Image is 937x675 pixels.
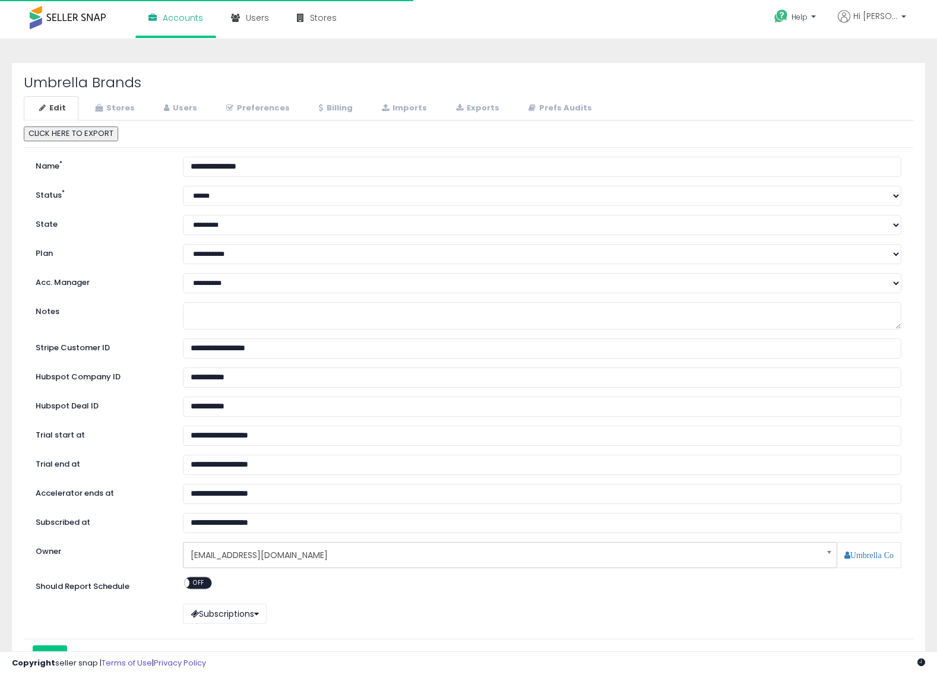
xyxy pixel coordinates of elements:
a: Exports [441,96,512,121]
button: Subscriptions [183,604,267,624]
span: Accounts [163,12,203,24]
a: Edit [24,96,78,121]
label: State [27,215,174,230]
span: Users [246,12,269,24]
label: Owner [36,546,61,557]
label: Plan [27,244,174,259]
a: Preferences [211,96,302,121]
span: Stores [310,12,337,24]
label: Status [27,186,174,201]
a: Users [148,96,210,121]
label: Trial end at [27,455,174,470]
label: Subscribed at [27,513,174,528]
label: Should Report Schedule [36,581,129,592]
a: Prefs Audits [513,96,604,121]
a: Stores [80,96,147,121]
label: Stripe Customer ID [27,338,174,354]
a: Billing [303,96,365,121]
button: CLICK HERE TO EXPORT [24,126,118,141]
label: Trial start at [27,426,174,441]
label: Hubspot Company ID [27,367,174,383]
span: OFF [189,578,208,588]
a: Privacy Policy [154,657,206,668]
h2: Umbrella Brands [24,75,913,90]
a: Imports [366,96,439,121]
label: Acc. Manager [27,273,174,289]
span: [EMAIL_ADDRESS][DOMAIN_NAME] [191,545,814,565]
a: Umbrella Co [844,551,894,559]
a: Hi [PERSON_NAME] [838,10,906,37]
div: seller snap | | [12,658,206,669]
label: Hubspot Deal ID [27,397,174,412]
a: Terms of Use [102,657,152,668]
label: Name [27,157,174,172]
span: Help [792,12,808,22]
label: Accelerator ends at [27,484,174,499]
span: Hi [PERSON_NAME] [853,10,898,22]
label: Notes [27,302,174,318]
i: Get Help [774,9,789,24]
strong: Copyright [12,657,55,668]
